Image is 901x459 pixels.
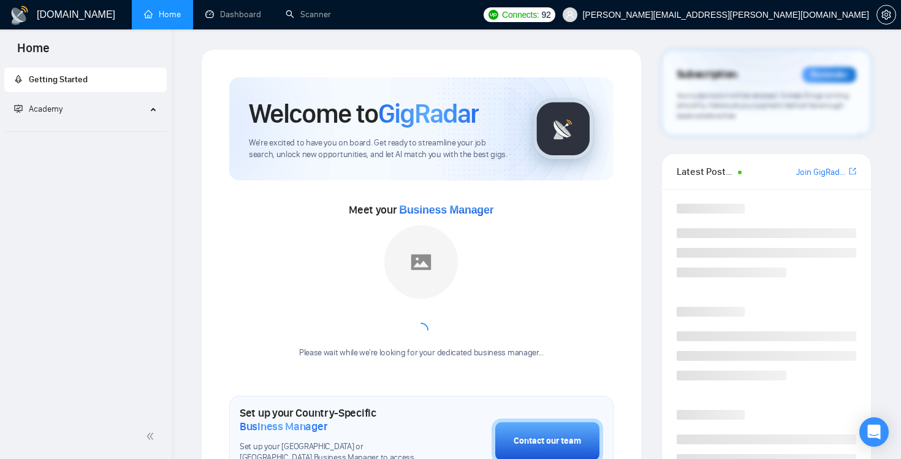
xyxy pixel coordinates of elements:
[286,9,331,20] a: searchScanner
[796,166,846,179] a: Join GigRadar Slack Community
[802,67,856,83] div: Reminder
[146,430,158,442] span: double-left
[541,8,550,21] span: 92
[677,164,735,179] span: Latest Posts from the GigRadar Community
[29,104,63,114] span: Academy
[4,126,167,134] li: Academy Homepage
[876,10,896,20] a: setting
[849,166,856,176] span: export
[205,9,261,20] a: dashboardDashboard
[7,39,59,65] span: Home
[144,9,181,20] a: homeHome
[240,406,430,433] h1: Set up your Country-Specific
[384,225,458,299] img: placeholder.png
[14,104,23,113] span: fund-projection-screen
[14,104,63,114] span: Academy
[877,10,895,20] span: setting
[502,8,539,21] span: Connects:
[14,75,23,83] span: rocket
[849,166,856,177] a: export
[10,6,29,25] img: logo
[514,434,581,448] div: Contact our team
[677,91,849,120] span: Your subscription will be renewed. To keep things running smoothly, make sure your payment method...
[4,67,167,92] li: Getting Started
[249,97,479,130] h1: Welcome to
[378,97,479,130] span: GigRadar
[533,98,594,160] img: gigradar-logo.png
[677,64,737,85] span: Subscription
[292,347,551,359] div: Please wait while we're looking for your dedicated business manager...
[489,10,498,20] img: upwork-logo.png
[399,204,493,216] span: Business Manager
[859,417,889,447] div: Open Intercom Messenger
[566,10,574,19] span: user
[29,74,88,85] span: Getting Started
[876,5,896,25] button: setting
[240,420,327,433] span: Business Manager
[249,137,513,161] span: We're excited to have you on board. Get ready to streamline your job search, unlock new opportuni...
[414,323,428,337] span: loading
[349,203,493,217] span: Meet your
